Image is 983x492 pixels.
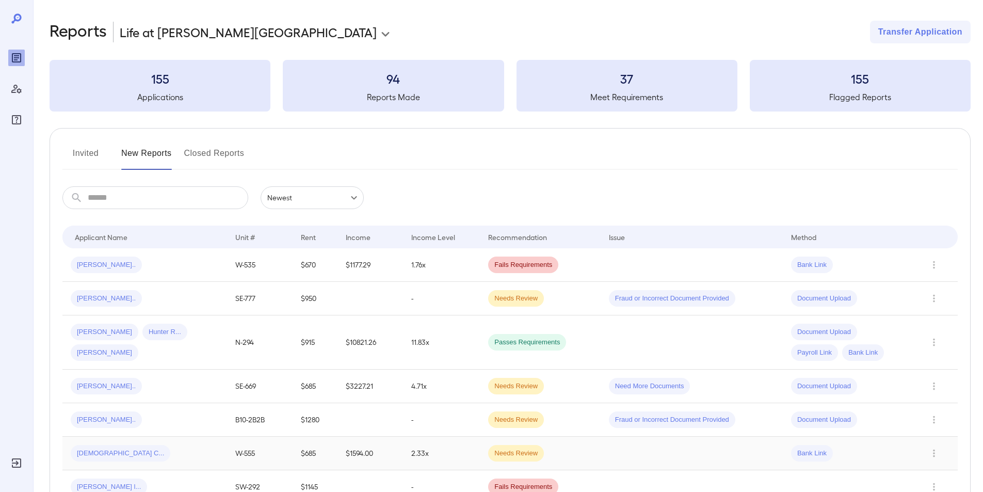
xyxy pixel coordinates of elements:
span: Fails Requirements [488,260,558,270]
span: [DEMOGRAPHIC_DATA] C... [71,449,170,458]
div: Reports [8,50,25,66]
div: Log Out [8,455,25,471]
td: W-555 [227,437,293,470]
div: Unit # [235,231,255,243]
button: Row Actions [926,411,942,428]
button: Row Actions [926,445,942,462]
td: W-535 [227,248,293,282]
span: Document Upload [791,294,857,304]
div: Manage Users [8,81,25,97]
span: Needs Review [488,382,544,391]
summary: 155Applications94Reports Made37Meet Requirements155Flagged Reports [50,60,971,112]
td: $10821.26 [337,315,403,370]
td: SE-777 [227,282,293,315]
td: $685 [293,370,337,403]
td: $670 [293,248,337,282]
h2: Reports [50,21,107,43]
h5: Applications [50,91,270,103]
span: Document Upload [791,415,857,425]
td: $1594.00 [337,437,403,470]
span: Fails Requirements [488,482,558,492]
td: $3227.21 [337,370,403,403]
span: [PERSON_NAME].. [71,415,142,425]
td: $915 [293,315,337,370]
div: Newest [261,186,364,209]
td: $685 [293,437,337,470]
button: New Reports [121,145,172,170]
td: N-294 [227,315,293,370]
td: - [403,282,480,315]
h3: 155 [50,70,270,87]
button: Row Actions [926,378,942,394]
span: Document Upload [791,327,857,337]
span: [PERSON_NAME].. [71,294,142,304]
span: Document Upload [791,382,857,391]
td: 1.76x [403,248,480,282]
button: Transfer Application [870,21,971,43]
span: Needs Review [488,294,544,304]
span: Bank Link [791,260,833,270]
div: Issue [609,231,625,243]
h5: Flagged Reports [750,91,971,103]
h3: 94 [283,70,504,87]
div: Rent [301,231,317,243]
h3: 37 [517,70,737,87]
div: Recommendation [488,231,547,243]
h5: Meet Requirements [517,91,737,103]
div: Income [346,231,370,243]
span: Fraud or Incorrect Document Provided [609,294,735,304]
td: B10-2B2B [227,403,293,437]
button: Closed Reports [184,145,245,170]
span: [PERSON_NAME] l... [71,482,147,492]
td: 11.83x [403,315,480,370]
span: Bank Link [791,449,833,458]
div: FAQ [8,112,25,128]
button: Row Actions [926,334,942,351]
span: Fraud or Incorrect Document Provided [609,415,735,425]
button: Row Actions [926,290,942,307]
div: Income Level [411,231,455,243]
td: - [403,403,480,437]
td: SE-669 [227,370,293,403]
h3: 155 [750,70,971,87]
span: [PERSON_NAME].. [71,382,142,391]
div: Method [791,231,816,243]
span: Needs Review [488,449,544,458]
td: $950 [293,282,337,315]
span: Passes Requirements [488,338,566,347]
h5: Reports Made [283,91,504,103]
span: [PERSON_NAME] [71,348,138,358]
td: 4.71x [403,370,480,403]
td: 2.33x [403,437,480,470]
span: Needs Review [488,415,544,425]
span: [PERSON_NAME] [71,327,138,337]
td: $1280 [293,403,337,437]
button: Row Actions [926,257,942,273]
p: Life at [PERSON_NAME][GEOGRAPHIC_DATA] [120,24,377,40]
span: Hunter R... [142,327,187,337]
button: Invited [62,145,109,170]
span: Bank Link [842,348,884,358]
div: Applicant Name [75,231,127,243]
span: Payroll Link [791,348,838,358]
span: [PERSON_NAME].. [71,260,142,270]
td: $1177.29 [337,248,403,282]
span: Need More Documents [609,382,690,391]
